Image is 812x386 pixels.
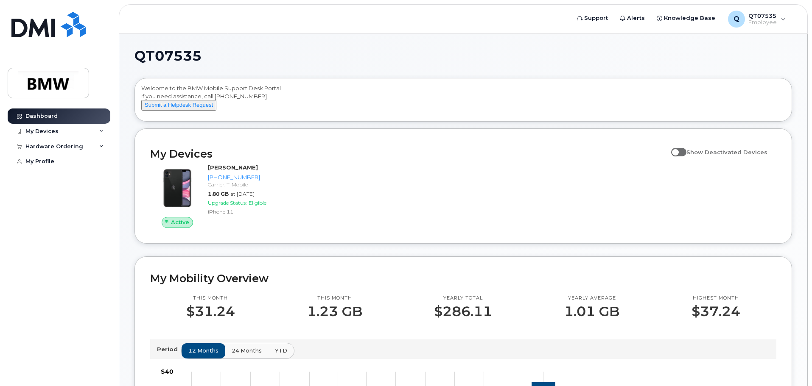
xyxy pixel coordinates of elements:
span: at [DATE] [230,191,255,197]
span: Eligible [249,200,266,206]
a: Active[PERSON_NAME][PHONE_NUMBER]Carrier: T-Mobile1.80 GBat [DATE]Upgrade Status:EligibleiPhone 11 [150,164,299,228]
span: YTD [275,347,287,355]
span: QT07535 [134,50,202,62]
a: Submit a Helpdesk Request [141,101,216,108]
p: Period [157,345,181,353]
span: Show Deactivated Devices [686,149,767,156]
p: $31.24 [186,304,235,319]
div: Welcome to the BMW Mobile Support Desk Portal If you need assistance, call [PHONE_NUMBER]. [141,84,785,118]
p: Highest month [692,295,740,302]
p: $286.11 [434,304,492,319]
p: $37.24 [692,304,740,319]
div: Carrier: T-Mobile [208,181,296,188]
span: 24 months [232,347,262,355]
p: Yearly total [434,295,492,302]
span: Active [171,218,189,226]
div: [PHONE_NUMBER] [208,173,296,181]
strong: [PERSON_NAME] [208,164,258,171]
h2: My Devices [150,147,667,160]
p: Yearly average [564,295,619,302]
p: This month [186,295,235,302]
span: Upgrade Status: [208,200,247,206]
p: 1.23 GB [307,304,362,319]
p: 1.01 GB [564,304,619,319]
div: iPhone 11 [208,208,296,215]
img: iPhone_11.jpg [157,168,198,208]
input: Show Deactivated Devices [671,144,678,151]
p: This month [307,295,362,302]
h2: My Mobility Overview [150,272,776,285]
tspan: $40 [161,368,174,375]
button: Submit a Helpdesk Request [141,100,216,111]
span: 1.80 GB [208,191,229,197]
